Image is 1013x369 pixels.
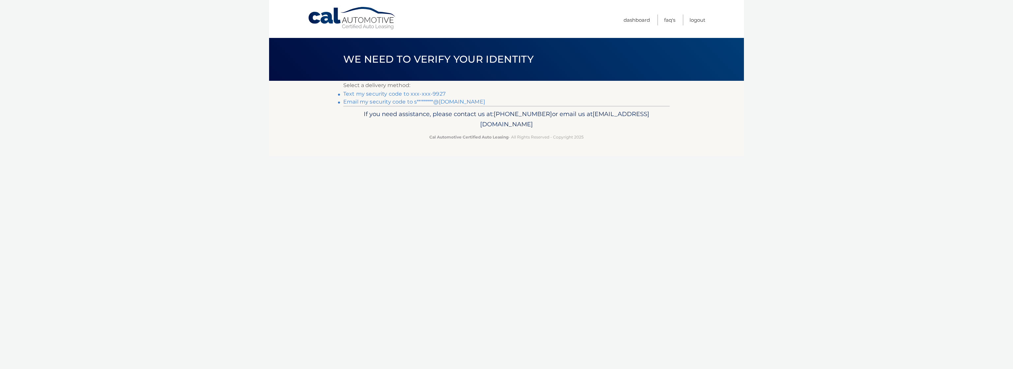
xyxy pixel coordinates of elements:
[348,109,665,130] p: If you need assistance, please contact us at: or email us at
[348,134,665,140] p: - All Rights Reserved - Copyright 2025
[343,81,670,90] p: Select a delivery method:
[308,7,397,30] a: Cal Automotive
[624,15,650,25] a: Dashboard
[343,53,534,65] span: We need to verify your identity
[343,91,445,97] a: Text my security code to xxx-xxx-9927
[429,135,508,139] strong: Cal Automotive Certified Auto Leasing
[690,15,705,25] a: Logout
[343,99,485,105] a: Email my security code to s********@[DOMAIN_NAME]
[664,15,675,25] a: FAQ's
[494,110,552,118] span: [PHONE_NUMBER]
